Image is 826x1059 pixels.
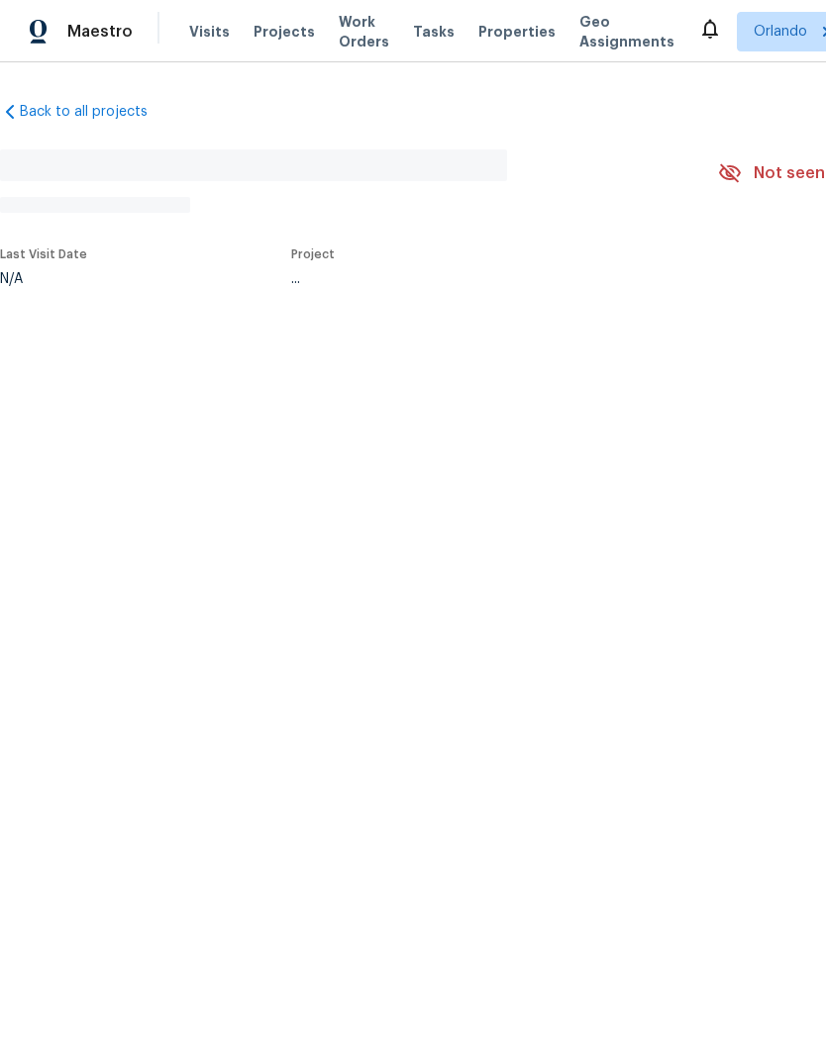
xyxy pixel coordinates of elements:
div: ... [291,272,671,286]
span: Projects [254,22,315,42]
span: Orlando [754,22,807,42]
span: Visits [189,22,230,42]
span: Work Orders [339,12,389,51]
span: Project [291,248,335,260]
span: Properties [478,22,556,42]
span: Tasks [413,25,455,39]
span: Geo Assignments [579,12,674,51]
span: Maestro [67,22,133,42]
